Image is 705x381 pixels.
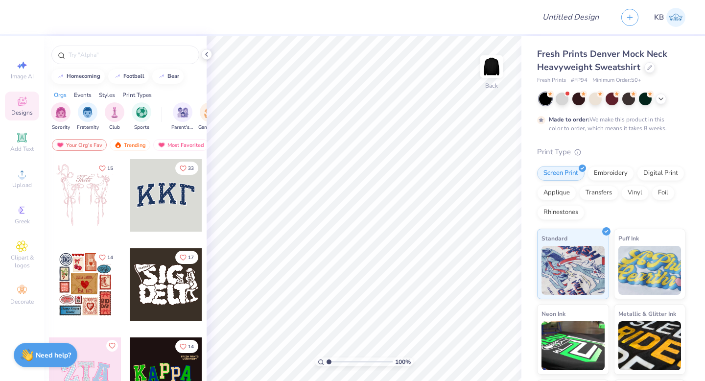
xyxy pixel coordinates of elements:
img: Puff Ink [618,246,681,295]
span: Club [109,124,120,131]
img: Metallic & Glitter Ink [618,321,681,370]
div: filter for Sports [132,102,151,131]
img: Khushi Bukhredia [666,8,685,27]
div: filter for Fraternity [77,102,99,131]
span: Add Text [10,145,34,153]
img: Sports Image [136,107,147,118]
img: Game Day Image [204,107,215,118]
span: 100 % [395,357,411,366]
div: filter for Parent's Weekend [171,102,194,131]
button: filter button [105,102,124,131]
span: Designs [11,109,33,117]
button: filter button [77,102,99,131]
input: Untitled Design [535,7,607,27]
span: Minimum Order: 50 + [592,76,641,85]
div: filter for Club [105,102,124,131]
span: Sorority [52,124,70,131]
div: Your Org's Fav [52,139,107,151]
button: filter button [132,102,151,131]
div: football [123,73,144,79]
strong: Made to order: [549,116,589,123]
span: Fraternity [77,124,99,131]
span: 33 [188,166,194,171]
div: Print Type [537,146,685,158]
div: Styles [99,91,115,99]
div: bear [167,73,179,79]
input: Try "Alpha" [68,50,193,60]
span: Puff Ink [618,233,639,243]
a: KB [654,8,685,27]
div: Rhinestones [537,205,585,220]
img: Standard [541,246,605,295]
button: filter button [198,102,221,131]
img: trend_line.gif [158,73,165,79]
div: Print Types [122,91,152,99]
img: most_fav.gif [158,142,165,148]
img: Neon Ink [541,321,605,370]
div: Back [485,81,498,90]
span: 14 [188,344,194,349]
button: homecoming [51,69,105,84]
span: Neon Ink [541,309,565,319]
span: # FP94 [571,76,587,85]
button: bear [152,69,184,84]
img: trending.gif [114,142,122,148]
button: football [108,69,149,84]
button: filter button [171,102,194,131]
div: Transfers [579,186,618,200]
div: Applique [537,186,576,200]
img: Fraternity Image [82,107,93,118]
span: KB [654,12,664,23]
div: homecoming [67,73,100,79]
span: Standard [541,233,567,243]
img: Parent's Weekend Image [177,107,188,118]
div: Trending [110,139,150,151]
div: Digital Print [637,166,684,181]
img: Sorority Image [55,107,67,118]
div: Foil [652,186,675,200]
button: Like [175,251,198,264]
button: Like [175,340,198,353]
span: Sports [134,124,149,131]
div: We make this product in this color to order, which means it takes 8 weeks. [549,115,669,133]
img: Club Image [109,107,120,118]
div: Orgs [54,91,67,99]
div: Most Favorited [153,139,209,151]
button: filter button [51,102,70,131]
div: Screen Print [537,166,585,181]
span: 17 [188,255,194,260]
div: filter for Game Day [198,102,221,131]
span: Metallic & Glitter Ink [618,309,676,319]
img: trend_line.gif [114,73,121,79]
div: Events [74,91,92,99]
span: Fresh Prints [537,76,566,85]
img: trend_line.gif [57,73,65,79]
span: Image AI [11,72,34,80]
span: Game Day [198,124,221,131]
div: Embroidery [587,166,634,181]
span: Parent's Weekend [171,124,194,131]
div: Vinyl [621,186,649,200]
div: filter for Sorority [51,102,70,131]
img: Back [482,57,501,76]
img: most_fav.gif [56,142,64,148]
span: Fresh Prints Denver Mock Neck Heavyweight Sweatshirt [537,48,667,73]
button: Like [175,162,198,175]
